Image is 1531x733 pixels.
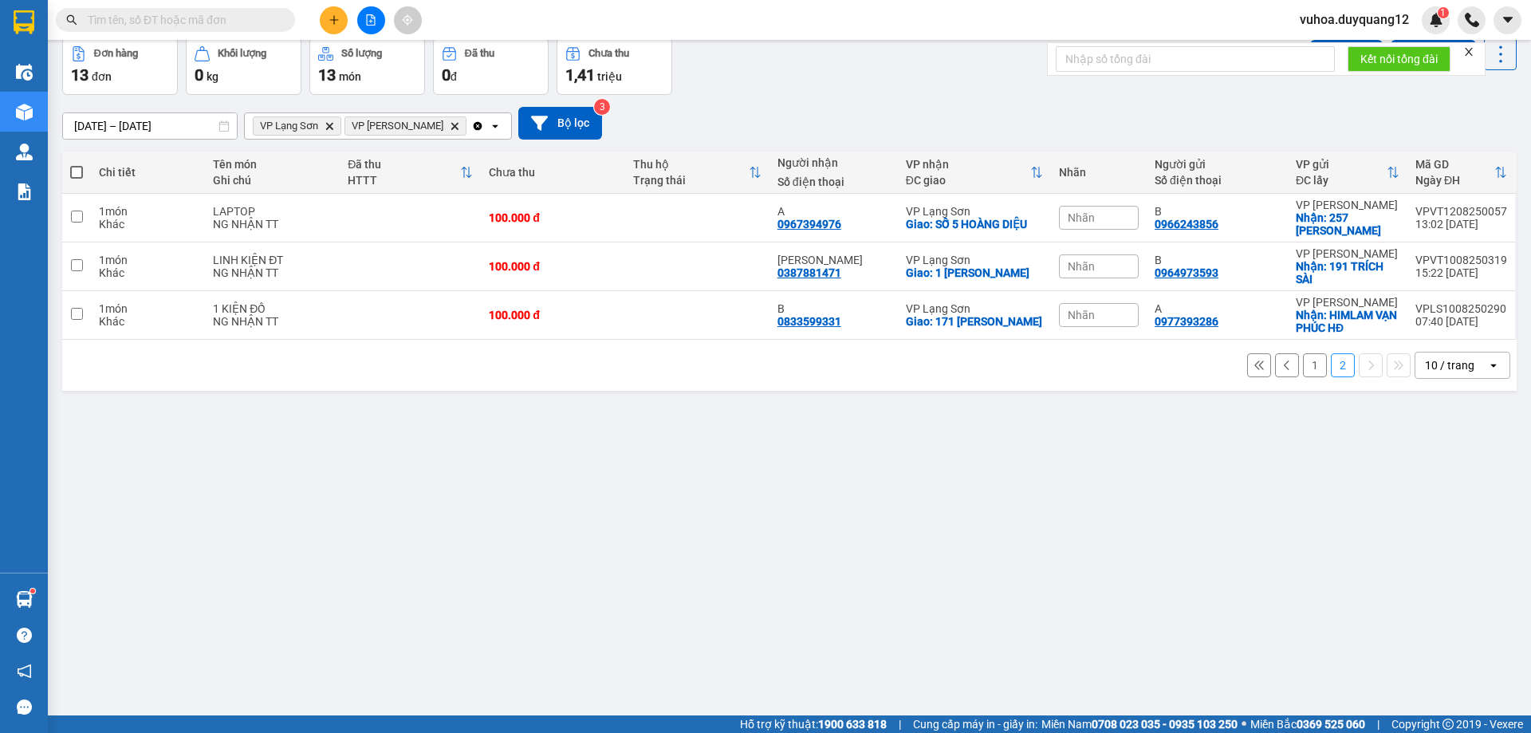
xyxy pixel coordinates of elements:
[260,120,318,132] span: VP Lạng Sơn
[588,48,629,59] div: Chưa thu
[1296,211,1399,237] div: Nhận: 257 TRẦN QUỐC HOÀN
[329,14,340,26] span: plus
[1415,254,1507,266] div: VPVT1008250319
[318,65,336,85] span: 13
[1287,10,1422,30] span: vuhoa.duyquang12
[339,70,361,83] span: món
[906,266,1043,279] div: Giao: 1 NGÔ THÌ SỸ
[253,116,341,136] span: VP Lạng Sơn, close by backspace
[1297,718,1365,731] strong: 0369 525 060
[1429,13,1443,27] img: icon-new-feature
[1440,7,1446,18] span: 1
[1041,715,1238,733] span: Miền Nam
[899,715,901,733] span: |
[63,113,237,139] input: Select a date range.
[906,315,1043,328] div: Giao: 171 LÊ ĐẠI HÀNH
[99,166,197,179] div: Chi tiết
[489,260,617,273] div: 100.000 đ
[213,302,332,315] div: 1 KIỆN ĐỒ
[99,266,197,279] div: Khác
[489,166,617,179] div: Chưa thu
[450,121,459,131] svg: Delete
[340,152,481,194] th: Toggle SortBy
[186,37,301,95] button: Khối lượng0kg
[207,70,218,83] span: kg
[594,99,610,115] sup: 3
[1296,260,1399,286] div: Nhận: 191 TRÍCH SÀI
[1155,174,1280,187] div: Số điện thoại
[633,174,749,187] div: Trạng thái
[777,254,890,266] div: C NGỌC
[633,158,749,171] div: Thu hộ
[1296,158,1387,171] div: VP gửi
[1425,357,1474,373] div: 10 / trang
[777,156,890,169] div: Người nhận
[213,315,332,328] div: NG NHẬN TT
[1068,211,1095,224] span: Nhãn
[99,315,197,328] div: Khác
[557,37,672,95] button: Chưa thu1,41 triệu
[66,14,77,26] span: search
[94,48,138,59] div: Đơn hàng
[470,118,471,134] input: Selected VP Lạng Sơn, VP Minh Khai.
[898,152,1051,194] th: Toggle SortBy
[777,218,841,231] div: 0967394976
[1155,254,1280,266] div: B
[16,144,33,160] img: warehouse-icon
[906,205,1043,218] div: VP Lạng Sơn
[906,158,1030,171] div: VP nhận
[99,205,197,218] div: 1 món
[777,315,841,328] div: 0833599331
[740,715,887,733] span: Hỗ trợ kỹ thuật:
[213,205,332,218] div: LAPTOP
[1296,296,1399,309] div: VP [PERSON_NAME]
[213,218,332,231] div: NG NHẬN TT
[1155,266,1218,279] div: 0964973593
[1415,174,1494,187] div: Ngày ĐH
[1155,218,1218,231] div: 0966243856
[1415,302,1507,315] div: VPLS1008250290
[1296,309,1399,334] div: Nhận: HIMLAM VẠN PHÚC HĐ
[818,718,887,731] strong: 1900 633 818
[394,6,422,34] button: aim
[1155,205,1280,218] div: B
[348,158,460,171] div: Đã thu
[1487,359,1500,372] svg: open
[1155,302,1280,315] div: A
[1296,174,1387,187] div: ĐC lấy
[1348,46,1450,72] button: Kết nối tổng đài
[906,174,1030,187] div: ĐC giao
[913,715,1037,733] span: Cung cấp máy in - giấy in:
[213,174,332,187] div: Ghi chú
[341,48,382,59] div: Số lượng
[348,174,460,187] div: HTTT
[1303,353,1327,377] button: 1
[1068,260,1095,273] span: Nhãn
[1242,721,1246,727] span: ⚪️
[1415,266,1507,279] div: 15:22 [DATE]
[518,107,602,140] button: Bộ lọc
[1250,715,1365,733] span: Miền Bắc
[489,211,617,224] div: 100.000 đ
[14,10,34,34] img: logo-vxr
[365,14,376,26] span: file-add
[30,589,35,593] sup: 1
[16,104,33,120] img: warehouse-icon
[906,302,1043,315] div: VP Lạng Sơn
[1415,158,1494,171] div: Mã GD
[1331,353,1355,377] button: 2
[1056,46,1335,72] input: Nhập số tổng đài
[906,218,1043,231] div: Giao: SỐ 5 HOÀNG DIỆU
[16,591,33,608] img: warehouse-icon
[777,205,890,218] div: A
[99,302,197,315] div: 1 món
[1415,218,1507,231] div: 13:02 [DATE]
[1463,46,1474,57] span: close
[92,70,112,83] span: đơn
[309,37,425,95] button: Số lượng13món
[1059,166,1139,179] div: Nhãn
[16,64,33,81] img: warehouse-icon
[218,48,266,59] div: Khối lượng
[1494,6,1521,34] button: caret-down
[777,175,890,188] div: Số điện thoại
